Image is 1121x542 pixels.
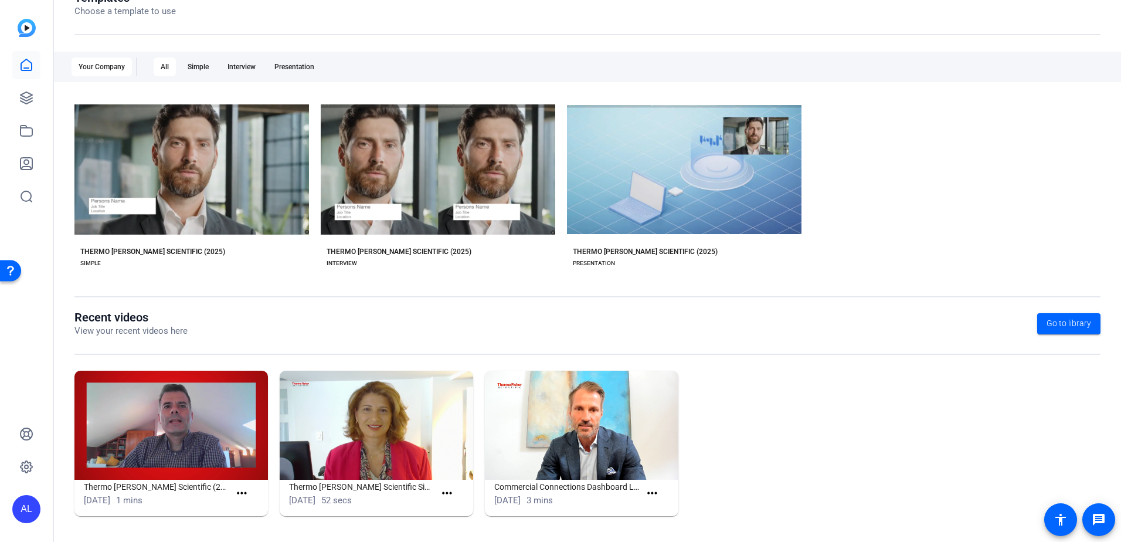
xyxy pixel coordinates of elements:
h1: Recent videos [74,310,188,324]
span: 1 mins [116,495,142,506]
h1: Thermo [PERSON_NAME] Scientific (2025) Simple (49066) [84,480,230,494]
div: Your Company [72,57,132,76]
img: Thermo Fisher Scientific (2025) Simple (49066) [74,371,268,480]
img: Commercial Connections Dashboard Launch [485,371,678,480]
span: [DATE] [494,495,521,506]
p: View your recent videos here [74,324,188,338]
div: Simple [181,57,216,76]
span: Go to library [1047,317,1091,330]
div: Presentation [267,57,321,76]
span: [DATE] [289,495,315,506]
div: THERMO [PERSON_NAME] SCIENTIFIC (2025) [573,247,718,256]
img: Thermo Fisher Scientific Simple (49769) [280,371,473,480]
mat-icon: more_horiz [645,486,660,501]
h1: Thermo [PERSON_NAME] Scientific Simple (49769) [289,480,435,494]
p: Choose a template to use [74,5,176,18]
span: [DATE] [84,495,110,506]
div: PRESENTATION [573,259,615,268]
a: Go to library [1037,313,1100,334]
mat-icon: accessibility [1054,513,1068,527]
span: 52 secs [321,495,352,506]
div: THERMO [PERSON_NAME] SCIENTIFIC (2025) [80,247,225,256]
div: SIMPLE [80,259,101,268]
div: INTERVIEW [327,259,357,268]
mat-icon: more_horiz [440,486,454,501]
div: All [154,57,176,76]
img: blue-gradient.svg [18,19,36,37]
div: Interview [220,57,263,76]
div: THERMO [PERSON_NAME] SCIENTIFIC (2025) [327,247,471,256]
h1: Commercial Connections Dashboard Launch [494,480,640,494]
span: 3 mins [526,495,553,506]
div: AL [12,495,40,523]
mat-icon: message [1092,513,1106,527]
mat-icon: more_horiz [235,486,249,501]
